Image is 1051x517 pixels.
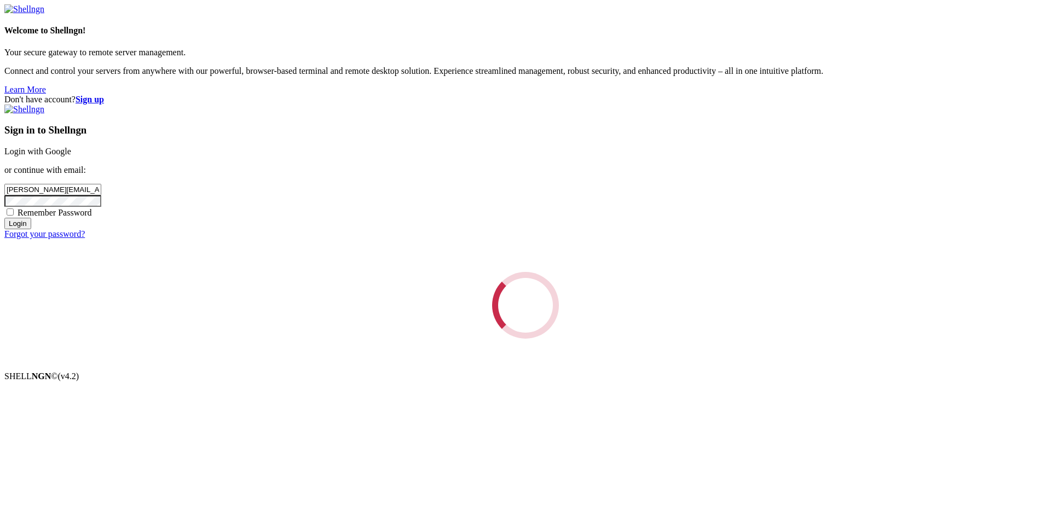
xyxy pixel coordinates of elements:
p: Connect and control your servers from anywhere with our powerful, browser-based terminal and remo... [4,66,1047,76]
b: NGN [32,371,51,381]
div: Loading... [488,268,563,343]
p: or continue with email: [4,165,1047,175]
input: Login [4,218,31,229]
h4: Welcome to Shellngn! [4,26,1047,36]
span: SHELL © [4,371,79,381]
span: 4.2.0 [58,371,79,381]
h3: Sign in to Shellngn [4,124,1047,136]
img: Shellngn [4,4,44,14]
span: Remember Password [18,208,92,217]
a: Login with Google [4,147,71,156]
div: Don't have account? [4,95,1047,104]
p: Your secure gateway to remote server management. [4,48,1047,57]
input: Email address [4,184,101,195]
input: Remember Password [7,208,14,216]
a: Forgot your password? [4,229,85,239]
img: Shellngn [4,104,44,114]
a: Sign up [76,95,104,104]
a: Learn More [4,85,46,94]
